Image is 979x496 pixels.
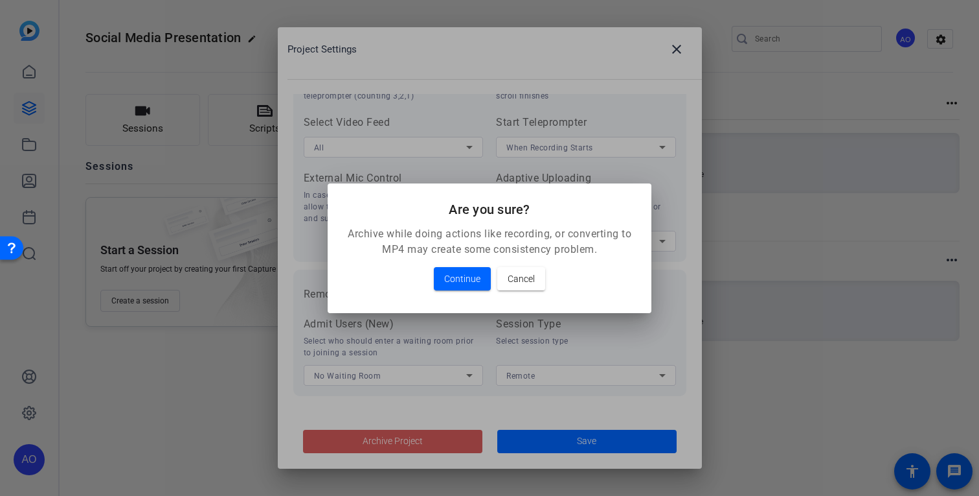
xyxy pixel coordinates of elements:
[343,226,636,257] p: Archive while doing actions like recording, or converting to MP4 may create some consistency prob...
[343,199,636,220] h2: Are you sure?
[508,271,535,287] span: Cancel
[434,267,491,290] button: Continue
[444,271,480,287] span: Continue
[497,267,545,290] button: Cancel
